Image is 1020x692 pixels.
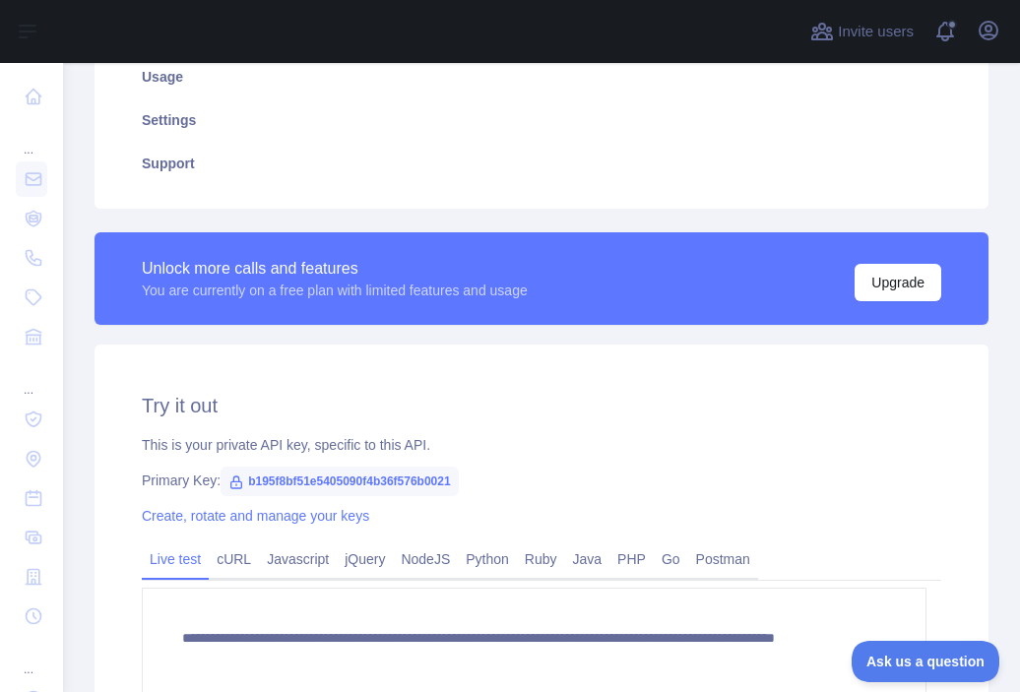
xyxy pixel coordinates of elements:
a: Javascript [259,543,337,575]
div: Unlock more calls and features [142,257,528,281]
a: Postman [688,543,758,575]
div: ... [16,638,47,677]
a: Go [654,543,688,575]
a: Support [118,142,965,185]
div: ... [16,358,47,398]
span: Invite users [838,21,914,43]
a: NodeJS [393,543,458,575]
button: Upgrade [855,264,941,301]
a: Java [565,543,610,575]
span: b195f8bf51e5405090f4b36f576b0021 [221,467,458,496]
a: cURL [209,543,259,575]
a: Usage [118,55,965,98]
a: Settings [118,98,965,142]
a: Ruby [517,543,565,575]
button: Invite users [806,16,918,47]
div: ... [16,118,47,157]
div: You are currently on a free plan with limited features and usage [142,281,528,300]
a: jQuery [337,543,393,575]
h2: Try it out [142,392,941,419]
div: Primary Key: [142,471,941,490]
a: PHP [609,543,654,575]
div: This is your private API key, specific to this API. [142,435,941,455]
a: Live test [142,543,209,575]
a: Create, rotate and manage your keys [142,508,369,524]
a: Python [458,543,517,575]
iframe: Toggle Customer Support [852,641,1000,682]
